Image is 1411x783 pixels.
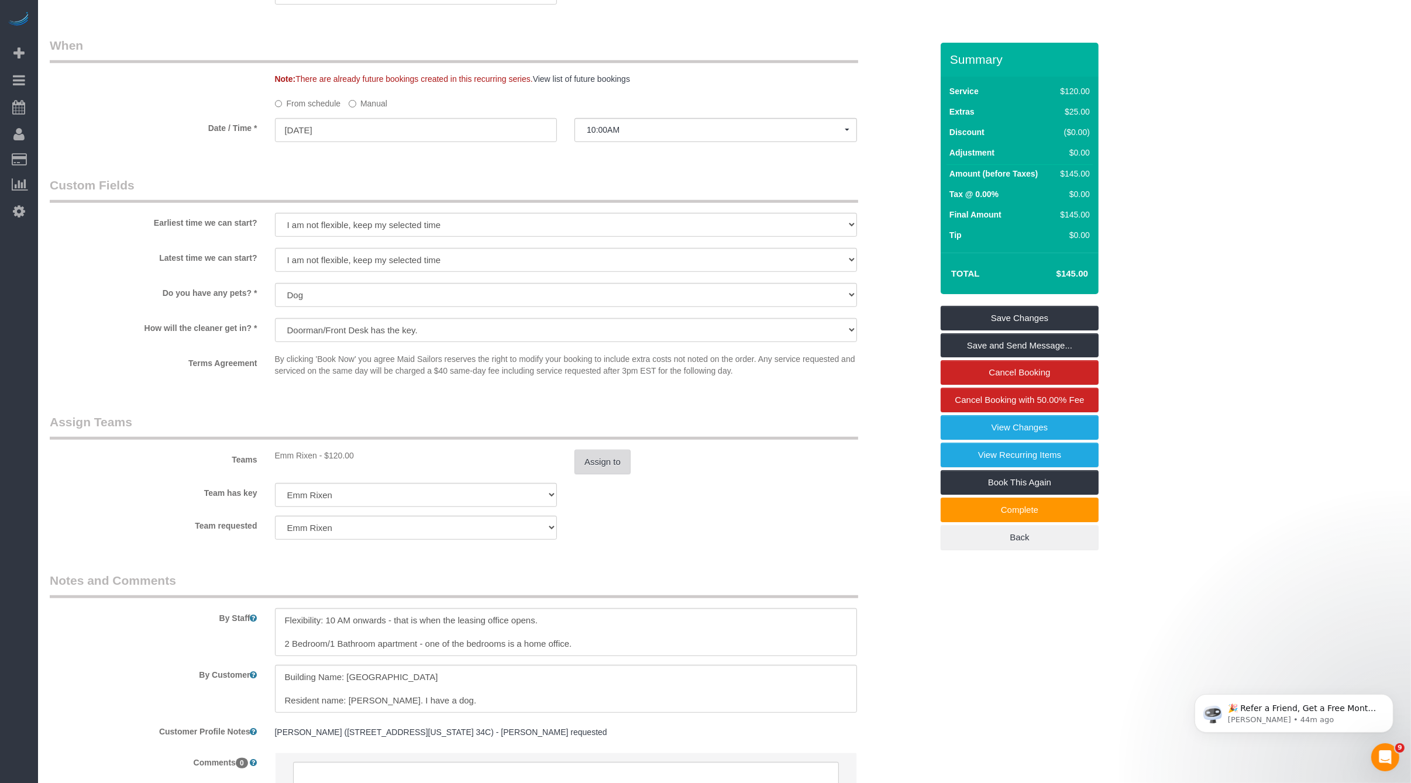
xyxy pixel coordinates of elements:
img: Automaid Logo [7,12,30,28]
div: $120.00 [1056,85,1090,97]
label: How will the cleaner get in? * [41,318,266,334]
input: MM/DD/YYYY [275,118,557,142]
label: Teams [41,450,266,465]
label: Amount (before Taxes) [949,168,1038,180]
label: Date / Time * [41,118,266,134]
div: $25.00 [1056,106,1090,118]
label: Customer Profile Notes [41,722,266,737]
strong: Note: [275,74,296,84]
a: Book This Again [941,470,1099,495]
div: ($0.00) [1056,126,1090,138]
span: Cancel Booking with 50.00% Fee [955,395,1085,405]
h3: Summary [950,53,1093,66]
span: 9 [1395,743,1405,753]
label: Terms Agreement [41,353,266,369]
a: View Recurring Items [941,443,1099,467]
div: $0.00 [1056,229,1090,241]
label: By Staff [41,608,266,624]
h4: $145.00 [1021,269,1088,279]
legend: Assign Teams [50,413,858,440]
label: Tax @ 0.00% [949,188,999,200]
legend: Notes and Comments [50,572,858,598]
a: Cancel Booking [941,360,1099,385]
label: Tip [949,229,962,241]
legend: When [50,37,858,63]
label: Team has key [41,483,266,499]
label: Earliest time we can start? [41,213,266,229]
label: By Customer [41,665,266,681]
div: $145.00 [1056,209,1090,220]
legend: Custom Fields [50,177,858,203]
a: View Changes [941,415,1099,440]
input: Manual [349,100,356,108]
label: Manual [349,94,387,109]
p: By clicking 'Book Now' you agree Maid Sailors reserves the right to modify your booking to includ... [275,353,857,377]
a: Save and Send Message... [941,333,1099,358]
label: Latest time we can start? [41,248,266,264]
label: From schedule [275,94,341,109]
pre: [PERSON_NAME] ([STREET_ADDRESS][US_STATE] 34C) - [PERSON_NAME] requested [275,726,857,738]
a: Cancel Booking with 50.00% Fee [941,388,1099,412]
a: Save Changes [941,306,1099,330]
div: $0.00 [1056,188,1090,200]
label: Adjustment [949,147,994,158]
iframe: Intercom live chat [1371,743,1399,771]
label: Comments [41,753,266,768]
span: 0 [236,758,248,768]
label: Team requested [41,516,266,532]
strong: Total [951,268,980,278]
button: 10:00AM [574,118,857,142]
div: $0.00 [1056,147,1090,158]
a: Complete [941,498,1099,522]
label: Service [949,85,979,97]
button: Assign to [574,450,631,474]
input: From schedule [275,100,283,108]
label: Discount [949,126,985,138]
div: 2 hours x $60.00/hour [275,450,557,461]
a: View list of future bookings [533,74,630,84]
div: $145.00 [1056,168,1090,180]
div: There are already future bookings created in this recurring series. [266,73,941,85]
label: Final Amount [949,209,1002,220]
label: Extras [949,106,975,118]
label: Do you have any pets? * [41,283,266,299]
a: Back [941,525,1099,550]
span: 10:00AM [587,125,845,134]
iframe: Intercom notifications message [1177,670,1411,751]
